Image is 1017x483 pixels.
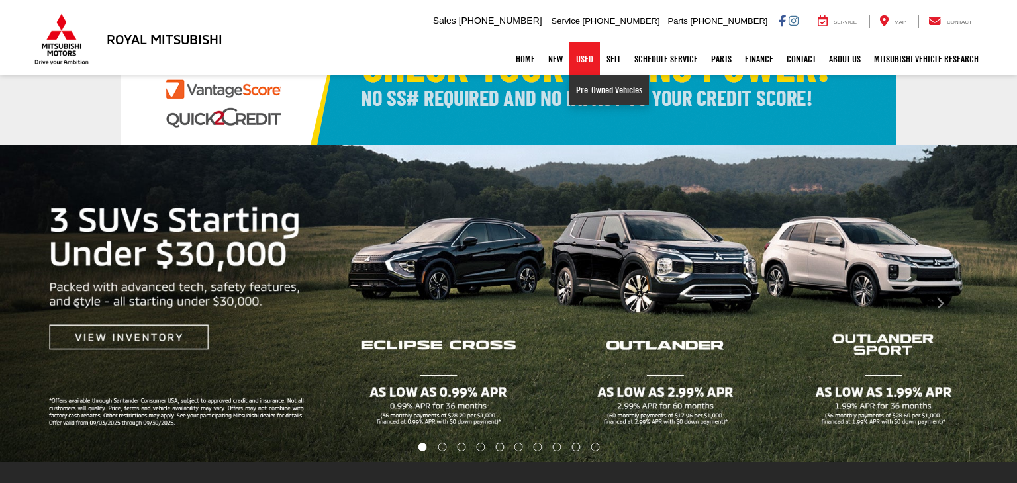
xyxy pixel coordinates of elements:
[534,443,542,451] li: Go to slide number 7.
[822,42,867,75] a: About Us
[553,443,561,451] li: Go to slide number 8.
[628,42,704,75] a: Schedule Service: Opens in a new tab
[738,42,780,75] a: Finance
[438,443,446,451] li: Go to slide number 2.
[552,16,580,26] span: Service
[583,16,660,26] span: [PHONE_NUMBER]
[107,32,222,46] h3: Royal Mitsubishi
[808,15,867,28] a: Service
[433,15,456,26] span: Sales
[834,19,857,25] span: Service
[918,15,982,28] a: Contact
[867,42,985,75] a: Mitsubishi Vehicle Research
[600,42,628,75] a: Sell
[509,42,542,75] a: Home
[690,16,767,26] span: [PHONE_NUMBER]
[121,13,896,145] img: Check Your Buying Power
[865,171,1017,436] button: Click to view next picture.
[591,443,600,451] li: Go to slide number 10.
[789,15,799,26] a: Instagram: Click to visit our Instagram page
[459,15,542,26] span: [PHONE_NUMBER]
[457,443,465,451] li: Go to slide number 3.
[780,42,822,75] a: Contact
[895,19,906,25] span: Map
[704,42,738,75] a: Parts: Opens in a new tab
[514,443,523,451] li: Go to slide number 6.
[572,443,581,451] li: Go to slide number 9.
[542,42,569,75] a: New
[569,42,600,75] a: Used
[476,443,485,451] li: Go to slide number 4.
[947,19,972,25] span: Contact
[495,443,504,451] li: Go to slide number 5.
[569,75,649,105] a: Pre-Owned Vehicles
[779,15,786,26] a: Facebook: Click to visit our Facebook page
[667,16,687,26] span: Parts
[869,15,916,28] a: Map
[418,443,426,451] li: Go to slide number 1.
[32,13,91,65] img: Mitsubishi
